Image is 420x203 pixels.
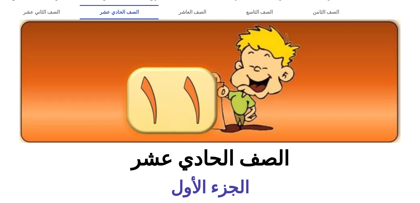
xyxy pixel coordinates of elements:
[293,5,359,19] a: الصف الثامن
[107,179,313,196] h6: الجزء الأول
[80,5,159,19] a: الصف الحادي عشر
[107,146,313,171] h2: الصف الحادي عشر
[159,5,226,19] a: الصف العاشر
[226,5,293,19] a: الصف التاسع
[3,5,80,19] a: الصف الثاني عشر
